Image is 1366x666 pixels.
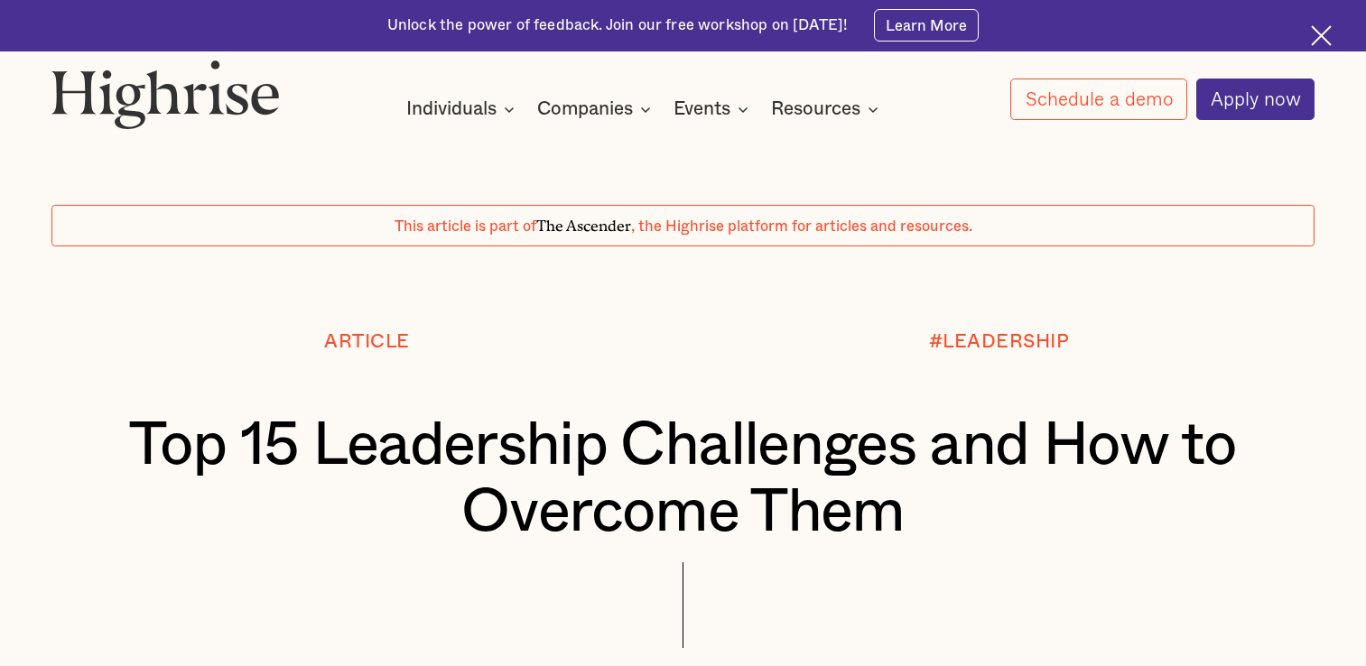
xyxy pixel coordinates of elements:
[51,60,280,128] img: Highrise logo
[1010,79,1187,120] a: Schedule a demo
[1196,79,1315,120] a: Apply now
[406,98,497,120] div: Individuals
[771,98,884,120] div: Resources
[631,219,972,234] span: , the Highrise platform for articles and resources.
[536,214,631,232] span: The Ascender
[406,98,520,120] div: Individuals
[324,331,410,352] div: Article
[771,98,860,120] div: Resources
[674,98,730,120] div: Events
[1311,25,1332,46] img: Cross icon
[537,98,656,120] div: Companies
[537,98,633,120] div: Companies
[387,15,848,36] div: Unlock the power of feedback. Join our free workshop on [DATE]!
[674,98,754,120] div: Events
[104,412,1262,546] h1: Top 15 Leadership Challenges and How to Overcome Them
[395,219,536,234] span: This article is part of
[929,331,1070,352] div: #LEADERSHIP
[874,9,980,42] a: Learn More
